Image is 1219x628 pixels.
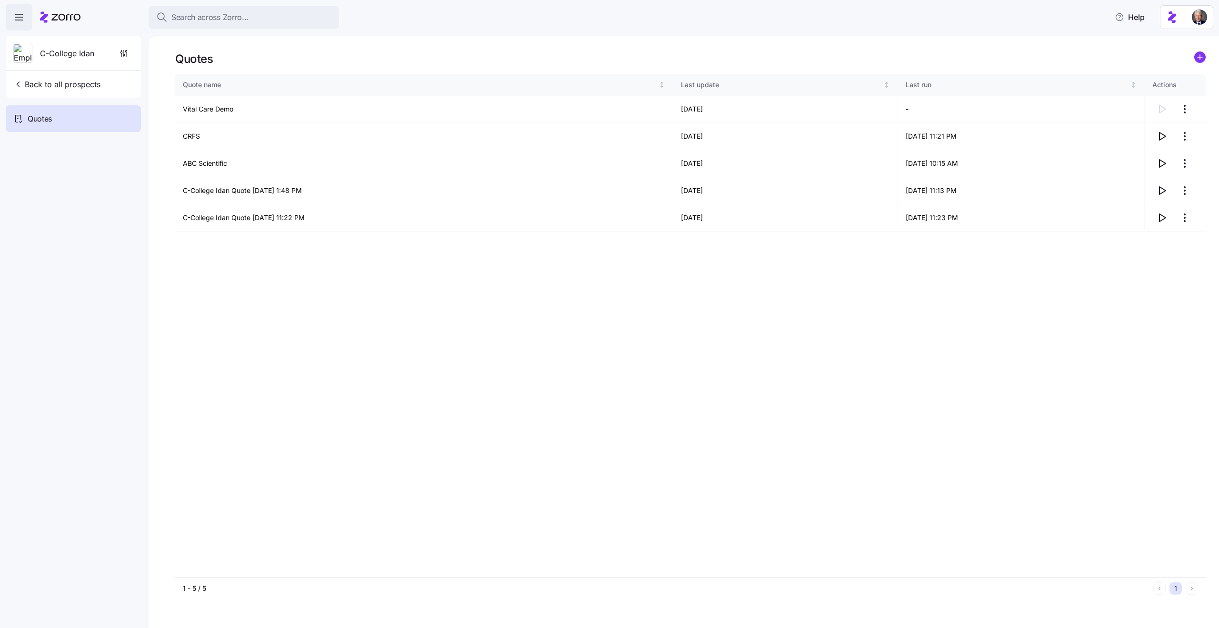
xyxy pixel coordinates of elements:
button: Previous page [1153,582,1166,595]
button: Help [1107,8,1152,27]
td: Vital Care Demo [175,96,673,123]
td: [DATE] 11:21 PM [898,123,1145,150]
td: [DATE] [673,150,898,177]
button: Next page [1186,582,1198,595]
th: Last runNot sorted [898,74,1145,96]
td: [DATE] 11:23 PM [898,204,1145,232]
td: ABC Scientific [175,150,673,177]
svg: add icon [1194,51,1206,63]
div: Not sorted [659,81,665,88]
button: Back to all prospects [10,75,104,94]
img: Employer logo [14,44,32,63]
div: Actions [1152,80,1198,90]
span: Quotes [28,113,52,125]
td: C-College Idan Quote [DATE] 1:48 PM [175,177,673,204]
td: - [898,96,1145,123]
span: Back to all prospects [13,79,100,90]
div: 1 - 5 / 5 [183,584,1149,593]
td: C-College Idan Quote [DATE] 11:22 PM [175,204,673,232]
div: Last run [906,80,1128,90]
button: Search across Zorro... [149,6,339,29]
td: [DATE] 10:15 AM [898,150,1145,177]
th: Quote nameNot sorted [175,74,673,96]
th: Last updateNot sorted [673,74,898,96]
div: Not sorted [1130,81,1137,88]
a: Quotes [6,105,141,132]
div: Not sorted [883,81,890,88]
a: add icon [1194,51,1206,66]
button: 1 [1169,582,1182,595]
span: Help [1115,11,1145,23]
td: [DATE] 11:13 PM [898,177,1145,204]
td: CRFS [175,123,673,150]
h1: Quotes [175,51,213,66]
td: [DATE] [673,204,898,232]
div: Last update [681,80,882,90]
span: C-College Idan [40,48,94,60]
span: Search across Zorro... [171,11,249,23]
td: [DATE] [673,96,898,123]
img: 1dcb4e5d-e04d-4770-96a8-8d8f6ece5bdc-1719926415027.jpeg [1192,10,1207,25]
td: [DATE] [673,177,898,204]
div: Quote name [183,80,657,90]
td: [DATE] [673,123,898,150]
